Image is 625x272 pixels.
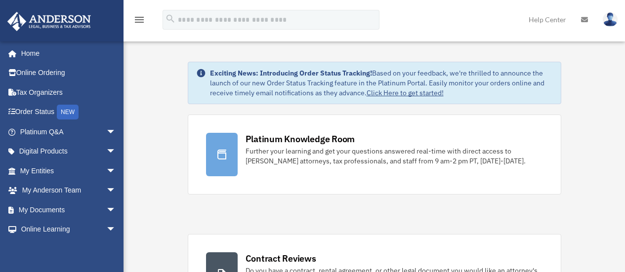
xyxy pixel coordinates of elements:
[7,43,126,63] a: Home
[7,181,131,200] a: My Anderson Teamarrow_drop_down
[210,68,553,98] div: Based on your feedback, we're thrilled to announce the launch of our new Order Status Tracking fe...
[7,161,131,181] a: My Entitiesarrow_drop_down
[367,88,444,97] a: Click Here to get started!
[133,17,145,26] a: menu
[7,122,131,142] a: Platinum Q&Aarrow_drop_down
[106,142,126,162] span: arrow_drop_down
[106,181,126,201] span: arrow_drop_down
[246,146,543,166] div: Further your learning and get your questions answered real-time with direct access to [PERSON_NAM...
[106,220,126,240] span: arrow_drop_down
[106,161,126,181] span: arrow_drop_down
[4,12,94,31] img: Anderson Advisors Platinum Portal
[246,133,355,145] div: Platinum Knowledge Room
[7,142,131,161] a: Digital Productsarrow_drop_down
[133,14,145,26] i: menu
[106,122,126,142] span: arrow_drop_down
[57,105,79,119] div: NEW
[7,82,131,102] a: Tax Organizers
[7,220,131,239] a: Online Learningarrow_drop_down
[7,200,131,220] a: My Documentsarrow_drop_down
[106,200,126,220] span: arrow_drop_down
[7,63,131,83] a: Online Ordering
[165,13,176,24] i: search
[188,115,561,194] a: Platinum Knowledge Room Further your learning and get your questions answered real-time with dire...
[603,12,618,27] img: User Pic
[210,69,372,78] strong: Exciting News: Introducing Order Status Tracking!
[246,252,316,265] div: Contract Reviews
[7,102,131,122] a: Order StatusNEW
